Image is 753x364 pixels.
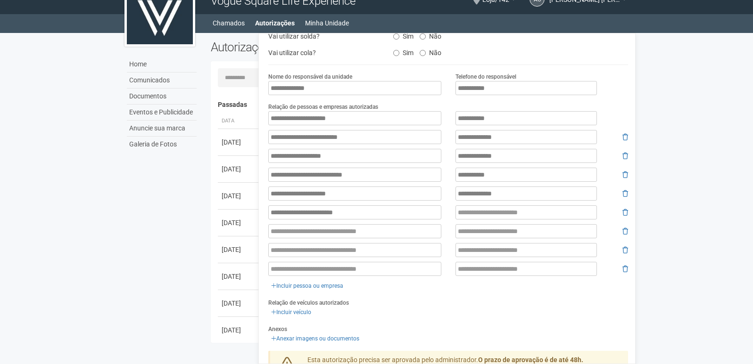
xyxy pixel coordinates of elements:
[222,245,257,254] div: [DATE]
[420,29,441,40] label: Não
[622,153,628,159] i: Remover
[268,307,314,317] a: Incluir veículo
[622,171,628,178] i: Remover
[268,299,349,307] label: Relação de veículos autorizados
[213,16,245,30] a: Chamados
[622,228,628,235] i: Remover
[268,103,378,111] label: Relação de pessoas e empresas autorizadas
[305,16,349,30] a: Minha Unidade
[255,16,295,30] a: Autorizações
[127,137,197,152] a: Galeria de Fotos
[222,272,257,281] div: [DATE]
[127,57,197,73] a: Home
[393,46,414,57] label: Sim
[127,121,197,137] a: Anuncie sua marca
[222,218,257,227] div: [DATE]
[127,105,197,121] a: Eventos e Publicidade
[420,50,426,56] input: Não
[222,191,257,201] div: [DATE]
[261,29,386,43] div: Vai utilizar solda?
[622,247,628,253] i: Remover
[127,73,197,89] a: Comunicados
[218,101,622,108] h4: Passadas
[222,138,257,147] div: [DATE]
[393,33,399,40] input: Sim
[622,209,628,216] i: Remover
[455,73,516,81] label: Telefone do responsável
[268,333,362,344] a: Anexar imagens ou documentos
[218,113,260,129] th: Data
[393,29,414,40] label: Sim
[622,134,628,140] i: Remover
[622,266,628,272] i: Remover
[268,325,287,333] label: Anexos
[268,73,352,81] label: Nome do responsável da unidade
[420,46,441,57] label: Não
[393,50,399,56] input: Sim
[478,356,583,364] strong: O prazo de aprovação é de até 48h.
[222,299,257,308] div: [DATE]
[211,40,413,54] h2: Autorizações
[622,190,628,197] i: Remover
[268,281,346,291] a: Incluir pessoa ou empresa
[222,325,257,335] div: [DATE]
[222,164,257,174] div: [DATE]
[127,89,197,105] a: Documentos
[261,46,386,60] div: Vai utilizar cola?
[420,33,426,40] input: Não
